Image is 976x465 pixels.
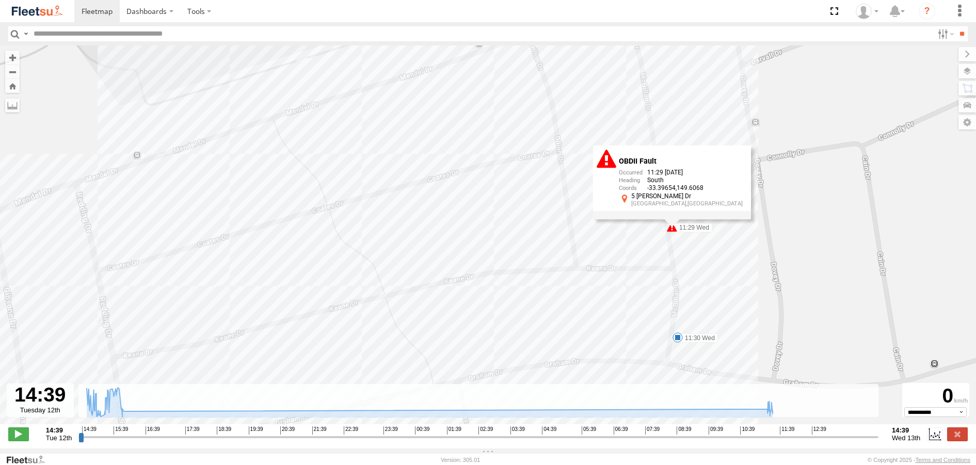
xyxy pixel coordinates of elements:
a: Visit our Website [6,455,53,465]
label: 11:30 Wed [678,333,718,343]
span: 10:39 [740,426,755,435]
span: Wed 13th Aug 2025 [892,434,920,442]
label: 11:29 Wed [672,223,712,232]
span: 23:39 [383,426,398,435]
span: 149.6068 [676,184,703,191]
button: Zoom in [5,51,20,65]
span: 04:39 [542,426,556,435]
span: 00:39 [415,426,429,435]
div: 5 [PERSON_NAME] Dr [631,193,742,199]
label: Play/Stop [8,427,29,441]
span: 11:39 [780,426,794,435]
i: ? [919,3,935,20]
span: 14:39 [82,426,97,435]
div: 11:29 [DATE] [618,169,742,177]
span: 12:39 [812,426,826,435]
span: 15:39 [114,426,128,435]
label: Search Query [22,26,30,41]
div: OBDII Fault [618,157,742,165]
strong: 14:39 [46,426,72,434]
a: Terms and Conditions [916,457,970,463]
span: 09:39 [709,426,723,435]
strong: 14:39 [892,426,920,434]
div: 0 [904,384,968,407]
button: Zoom out [5,65,20,79]
div: Version: 305.01 [441,457,480,463]
span: Tue 12th Aug 2025 [46,434,72,442]
span: 16:39 [146,426,160,435]
label: Search Filter Options [934,26,956,41]
span: -33.39654 [647,184,676,191]
span: 05:39 [582,426,596,435]
label: Measure [5,98,20,113]
div: [GEOGRAPHIC_DATA],[GEOGRAPHIC_DATA] [631,200,742,206]
span: 08:39 [677,426,691,435]
span: South [647,177,663,184]
span: 18:39 [217,426,231,435]
div: Darren Small [852,4,882,19]
label: Close [947,427,968,441]
span: 01:39 [447,426,461,435]
span: 22:39 [344,426,358,435]
span: 06:39 [614,426,628,435]
label: Map Settings [958,115,976,130]
span: 03:39 [510,426,525,435]
span: 02:39 [478,426,493,435]
button: Zoom Home [5,79,20,93]
span: 17:39 [185,426,200,435]
img: fleetsu-logo-horizontal.svg [10,4,64,18]
span: 19:39 [249,426,263,435]
span: 07:39 [645,426,660,435]
div: © Copyright 2025 - [868,457,970,463]
span: 20:39 [280,426,295,435]
span: 21:39 [312,426,327,435]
